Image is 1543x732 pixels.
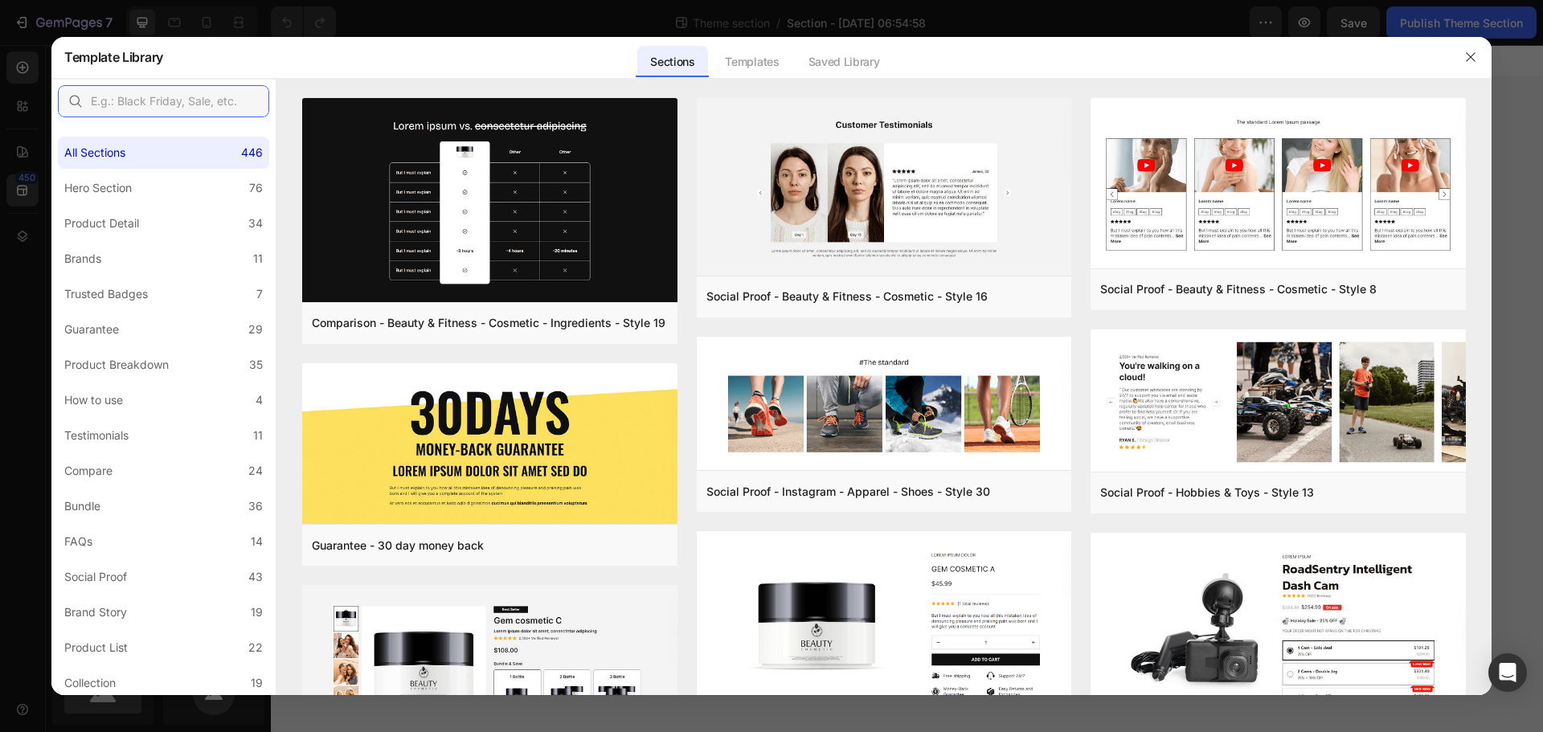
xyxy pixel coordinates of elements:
[604,76,689,88] div: Drop element here
[64,461,113,481] div: Compare
[248,461,263,481] div: 24
[64,178,132,198] div: Hero Section
[64,638,128,657] div: Product List
[64,143,125,162] div: All Sections
[248,638,263,657] div: 22
[249,178,263,198] div: 76
[64,249,101,268] div: Brands
[712,46,792,78] div: Templates
[256,391,263,410] div: 4
[253,426,263,445] div: 11
[706,287,988,306] div: Social Proof - Beauty & Fitness - Cosmetic - Style 16
[312,536,484,555] div: Guarantee - 30 day money back
[64,284,148,304] div: Trusted Badges
[64,320,119,339] div: Guarantee
[64,355,169,374] div: Product Breakdown
[1100,483,1314,502] div: Social Proof - Hobbies & Toys - Style 13
[248,497,263,516] div: 36
[64,532,92,551] div: FAQs
[253,249,263,268] div: 11
[248,567,263,587] div: 43
[312,313,665,333] div: Comparison - Beauty & Fitness - Cosmetic - Ingredients - Style 19
[256,284,263,304] div: 7
[248,320,263,339] div: 29
[64,603,127,622] div: Brand Story
[251,532,263,551] div: 14
[64,426,129,445] div: Testimonials
[302,363,677,528] img: g30.png
[697,98,1072,279] img: sp16.png
[1091,329,1466,475] img: sp13.png
[249,355,263,374] div: 35
[1100,280,1377,299] div: Social Proof - Beauty & Fitness - Cosmetic - Style 8
[64,391,123,410] div: How to use
[302,98,677,305] img: c19.png
[64,497,100,516] div: Bundle
[251,673,263,693] div: 19
[1091,98,1466,272] img: sp8.png
[706,482,990,501] div: Social Proof - Instagram - Apparel - Shoes - Style 30
[251,603,263,622] div: 19
[796,46,893,78] div: Saved Library
[697,337,1072,474] img: sp30.png
[64,36,163,78] h2: Template Library
[64,567,127,587] div: Social Proof
[241,143,263,162] div: 446
[1488,653,1527,692] div: Open Intercom Messenger
[248,214,263,233] div: 34
[637,46,707,78] div: Sections
[64,214,139,233] div: Product Detail
[64,673,116,693] div: Collection
[58,85,269,117] input: E.g.: Black Friday, Sale, etc.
